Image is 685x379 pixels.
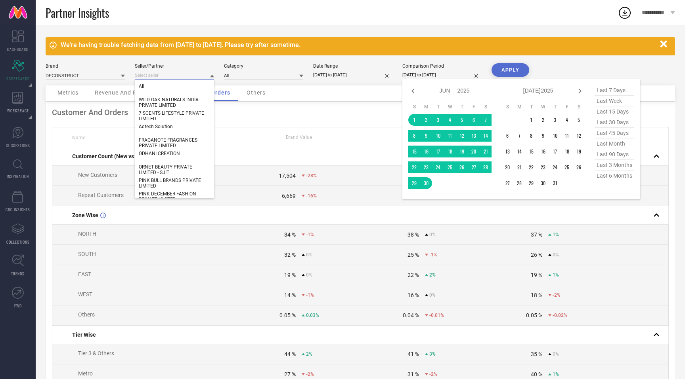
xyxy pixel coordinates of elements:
th: Wednesday [537,104,549,110]
div: 44 % [284,351,296,357]
span: ODHANI CREATION [139,151,180,156]
td: Tue Jul 15 2025 [525,146,537,157]
span: 1% [553,371,559,377]
div: 18 % [531,292,542,298]
span: -1% [306,292,314,298]
td: Thu Jun 12 2025 [456,130,468,142]
td: Thu Jul 31 2025 [549,177,561,189]
span: last month [595,138,634,149]
span: Others [78,311,95,318]
td: Mon Jun 09 2025 [420,130,432,142]
div: ORNET BEAUTY PRIVATE LIMITED - SJIT [135,160,214,179]
span: Zone Wise [72,212,98,218]
div: 19 % [531,272,542,278]
div: 19 % [284,272,296,278]
td: Sat Jun 07 2025 [480,114,492,126]
div: Adtech Solution [135,120,214,133]
td: Wed Jul 02 2025 [537,114,549,126]
td: Thu Jul 03 2025 [549,114,561,126]
span: 1% [553,232,559,237]
th: Tuesday [525,104,537,110]
div: Comparison Period [402,63,482,69]
span: last week [595,96,634,106]
div: 25 % [408,252,419,258]
span: FWD [14,303,22,309]
input: Select comparison period [402,71,482,79]
span: last 3 months [595,160,634,171]
span: 2% [306,351,312,357]
td: Sun Jun 22 2025 [408,161,420,173]
span: FRAGANOTE FRAGRANCES PRIVATE LIMITED [139,137,210,148]
th: Thursday [549,104,561,110]
td: Fri Jun 13 2025 [468,130,480,142]
div: 0.05 % [526,312,542,318]
td: Thu Jul 10 2025 [549,130,561,142]
td: Sun Jun 29 2025 [408,177,420,189]
th: Sunday [501,104,513,110]
td: Sun Jul 27 2025 [501,177,513,189]
span: CDC INSIGHTS [6,207,30,212]
td: Tue Jul 29 2025 [525,177,537,189]
div: Next month [575,86,585,96]
div: Previous month [408,86,418,96]
td: Mon Jun 30 2025 [420,177,432,189]
span: 0% [306,252,312,258]
div: 27 % [284,371,296,377]
span: Metro [78,370,93,377]
span: 2% [429,272,436,278]
th: Monday [420,104,432,110]
td: Mon Jun 23 2025 [420,161,432,173]
span: -0.01% [429,313,444,318]
div: 31 % [408,371,419,377]
span: WEST [78,291,92,298]
td: Sun Jul 13 2025 [501,146,513,157]
div: 16 % [408,292,419,298]
span: Partner Insights [46,5,109,21]
div: WILD OAK NATURALS INDIA PRIVATE LIMITED [135,93,214,112]
div: 14 % [284,292,296,298]
span: 0% [553,252,559,258]
div: 22 % [408,272,419,278]
span: last 15 days [595,106,634,117]
td: Sat Jun 28 2025 [480,161,492,173]
span: -1% [306,232,314,237]
th: Thursday [456,104,468,110]
span: -2% [306,371,314,377]
td: Fri Jul 04 2025 [561,114,573,126]
div: 7 SCENTS LIFESTYLE PRIVATE LIMITED [135,106,214,125]
div: 41 % [408,351,419,357]
td: Sat Jun 14 2025 [480,130,492,142]
span: PINK DECEMBER FASHION PRIVATE LIMITED [139,191,210,202]
td: Sat Jul 19 2025 [573,146,585,157]
td: Tue Jun 17 2025 [432,146,444,157]
td: Mon Jul 14 2025 [513,146,525,157]
span: last 30 days [595,117,634,128]
span: last 45 days [595,128,634,138]
div: 35 % [531,351,542,357]
td: Mon Jul 28 2025 [513,177,525,189]
span: 0% [429,232,436,237]
span: SOUTH [78,251,96,257]
td: Sat Jun 21 2025 [480,146,492,157]
span: EAST [78,271,91,277]
span: WORKSPACE [7,108,29,114]
div: All [135,80,214,93]
span: NORTH [78,231,96,237]
span: DASHBOARD [7,46,29,52]
div: 0.04 % [403,312,419,318]
span: Metrics [57,89,78,96]
span: 7 SCENTS LIFESTYLE PRIVATE LIMITED [139,110,210,121]
td: Fri Jun 06 2025 [468,114,480,126]
th: Saturday [573,104,585,110]
td: Mon Jul 21 2025 [513,161,525,173]
td: Sun Jun 08 2025 [408,130,420,142]
td: Sat Jul 12 2025 [573,130,585,142]
td: Sun Jul 20 2025 [501,161,513,173]
span: last 6 months [595,171,634,181]
td: Thu Jun 26 2025 [456,161,468,173]
span: last 90 days [595,149,634,160]
button: APPLY [492,63,529,77]
span: 0% [306,272,312,278]
td: Mon Jul 07 2025 [513,130,525,142]
td: Wed Jul 16 2025 [537,146,549,157]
